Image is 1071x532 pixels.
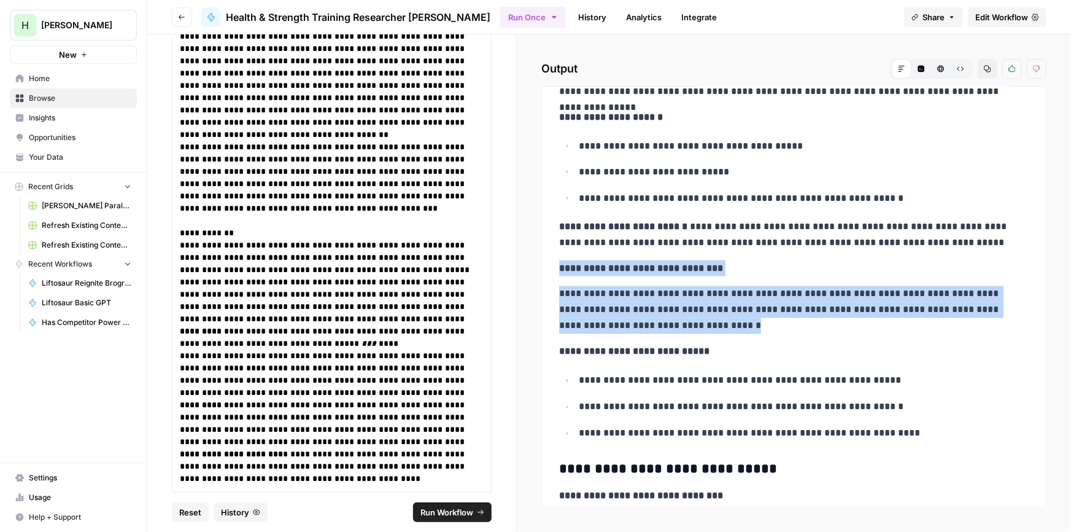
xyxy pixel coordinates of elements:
[10,88,137,108] a: Browse
[42,200,131,211] span: [PERSON_NAME] Paralegal Grid
[10,10,137,41] button: Workspace: Hasbrook
[42,220,131,231] span: Refresh Existing Content [DATE] Deleted AEO, doesn't work now
[10,468,137,488] a: Settings
[10,488,137,507] a: Usage
[42,278,131,289] span: Liftosaur Reignite Brogress
[42,297,131,308] span: Liftosaur Basic GPT
[23,216,137,235] a: Refresh Existing Content [DATE] Deleted AEO, doesn't work now
[674,7,724,27] a: Integrate
[23,293,137,313] a: Liftosaur Basic GPT
[29,73,131,84] span: Home
[29,132,131,143] span: Opportunities
[172,503,209,522] button: Reset
[29,512,131,523] span: Help + Support
[41,19,115,31] span: [PERSON_NAME]
[10,128,137,147] a: Opportunities
[10,178,137,196] button: Recent Grids
[23,313,137,332] a: Has Competitor Power Step on SERPs
[28,259,92,270] span: Recent Workflows
[201,7,490,27] a: Health & Strength Training Researcher [PERSON_NAME]
[23,273,137,293] a: Liftosaur Reignite Brogress
[23,235,137,255] a: Refresh Existing Content Only Based on SERP
[42,240,131,251] span: Refresh Existing Content Only Based on SERP
[179,506,201,518] span: Reset
[29,112,131,123] span: Insights
[975,11,1028,23] span: Edit Workflow
[214,503,268,522] button: History
[420,506,473,518] span: Run Workflow
[571,7,614,27] a: History
[904,7,963,27] button: Share
[226,10,490,25] span: Health & Strength Training Researcher [PERSON_NAME]
[59,49,77,61] span: New
[29,472,131,483] span: Settings
[413,503,492,522] button: Run Workflow
[10,69,137,88] a: Home
[541,59,1046,79] h2: Output
[922,11,945,23] span: Share
[29,492,131,503] span: Usage
[10,147,137,167] a: Your Data
[21,18,29,33] span: H
[10,108,137,128] a: Insights
[10,507,137,527] button: Help + Support
[29,93,131,104] span: Browse
[42,317,131,328] span: Has Competitor Power Step on SERPs
[29,152,131,163] span: Your Data
[23,196,137,216] a: [PERSON_NAME] Paralegal Grid
[10,45,137,64] button: New
[28,181,73,192] span: Recent Grids
[10,255,137,273] button: Recent Workflows
[619,7,669,27] a: Analytics
[968,7,1046,27] a: Edit Workflow
[500,7,566,28] button: Run Once
[221,506,249,518] span: History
